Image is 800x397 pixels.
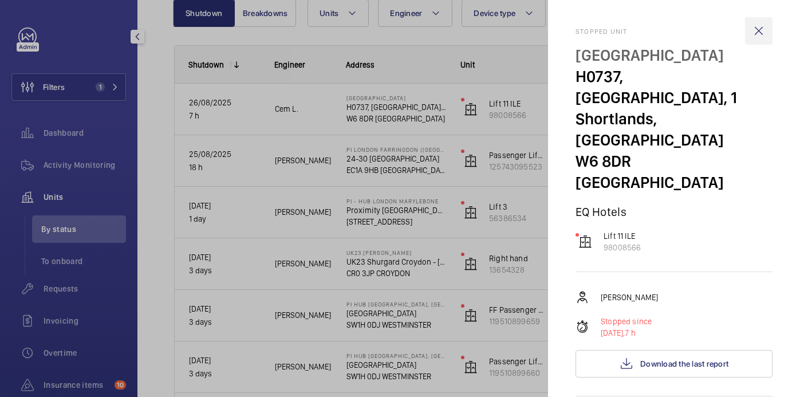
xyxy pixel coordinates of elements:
[601,327,652,339] p: 7 h
[576,66,773,151] p: H0737, [GEOGRAPHIC_DATA], 1 Shortlands, [GEOGRAPHIC_DATA]
[604,242,641,253] p: 98008566
[576,151,773,193] p: W6 8DR [GEOGRAPHIC_DATA]
[576,350,773,378] button: Download the last report
[640,359,728,368] span: Download the last report
[601,328,625,337] span: [DATE],
[578,235,592,249] img: elevator.svg
[576,45,773,66] p: [GEOGRAPHIC_DATA]
[604,230,641,242] p: Lift 11 ILE
[576,205,773,219] p: EQ Hotels
[601,292,658,303] p: [PERSON_NAME]
[601,316,652,327] p: Stopped since
[576,27,773,36] h2: Stopped unit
